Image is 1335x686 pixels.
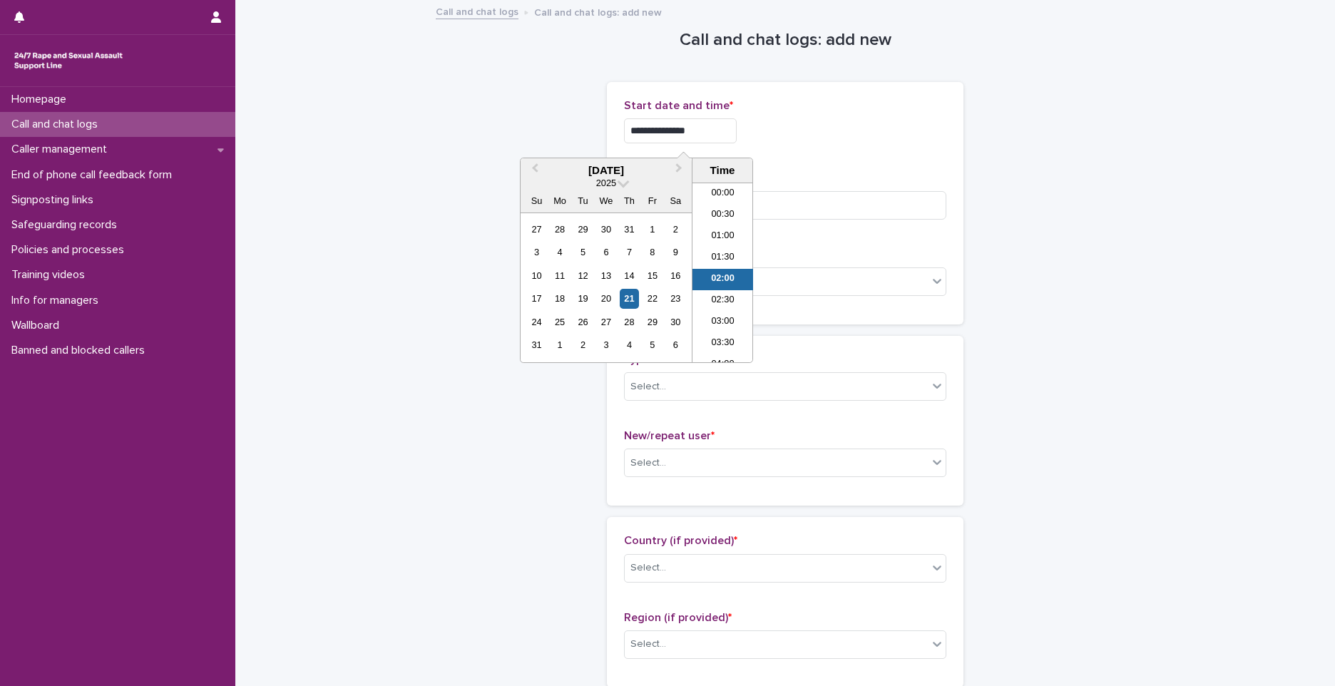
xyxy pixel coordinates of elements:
[550,335,569,354] div: Choose Monday, September 1st, 2025
[6,243,135,257] p: Policies and processes
[624,535,737,546] span: Country (if provided)
[692,226,753,247] li: 01:00
[573,266,593,285] div: Choose Tuesday, August 12th, 2025
[527,191,546,210] div: Su
[550,242,569,262] div: Choose Monday, August 4th, 2025
[666,266,685,285] div: Choose Saturday, August 16th, 2025
[624,100,733,111] span: Start date and time
[643,220,662,239] div: Choose Friday, August 1st, 2025
[550,266,569,285] div: Choose Monday, August 11th, 2025
[527,335,546,354] div: Choose Sunday, August 31st, 2025
[527,220,546,239] div: Choose Sunday, July 27th, 2025
[6,344,156,357] p: Banned and blocked callers
[666,335,685,354] div: Choose Saturday, September 6th, 2025
[6,143,118,156] p: Caller management
[527,266,546,285] div: Choose Sunday, August 10th, 2025
[596,312,615,332] div: Choose Wednesday, August 27th, 2025
[6,168,183,182] p: End of phone call feedback form
[624,612,732,623] span: Region (if provided)
[692,312,753,333] li: 03:00
[692,290,753,312] li: 02:30
[620,191,639,210] div: Th
[522,160,545,183] button: Previous Month
[624,430,715,441] span: New/repeat user
[573,312,593,332] div: Choose Tuesday, August 26th, 2025
[550,289,569,308] div: Choose Monday, August 18th, 2025
[6,294,110,307] p: Info for managers
[596,289,615,308] div: Choose Wednesday, August 20th, 2025
[527,289,546,308] div: Choose Sunday, August 17th, 2025
[666,220,685,239] div: Choose Saturday, August 2nd, 2025
[692,205,753,226] li: 00:30
[6,118,109,131] p: Call and chat logs
[666,289,685,308] div: Choose Saturday, August 23rd, 2025
[643,242,662,262] div: Choose Friday, August 8th, 2025
[525,217,687,357] div: month 2025-08
[692,247,753,269] li: 01:30
[573,220,593,239] div: Choose Tuesday, July 29th, 2025
[573,335,593,354] div: Choose Tuesday, September 2nd, 2025
[596,178,616,188] span: 2025
[550,312,569,332] div: Choose Monday, August 25th, 2025
[596,191,615,210] div: We
[643,191,662,210] div: Fr
[6,319,71,332] p: Wallboard
[596,242,615,262] div: Choose Wednesday, August 6th, 2025
[596,266,615,285] div: Choose Wednesday, August 13th, 2025
[550,191,569,210] div: Mo
[620,242,639,262] div: Choose Thursday, August 7th, 2025
[573,289,593,308] div: Choose Tuesday, August 19th, 2025
[666,191,685,210] div: Sa
[630,637,666,652] div: Select...
[666,242,685,262] div: Choose Saturday, August 9th, 2025
[527,312,546,332] div: Choose Sunday, August 24th, 2025
[534,4,662,19] p: Call and chat logs: add new
[550,220,569,239] div: Choose Monday, July 28th, 2025
[643,289,662,308] div: Choose Friday, August 22nd, 2025
[6,268,96,282] p: Training videos
[573,242,593,262] div: Choose Tuesday, August 5th, 2025
[692,183,753,205] li: 00:00
[620,266,639,285] div: Choose Thursday, August 14th, 2025
[527,242,546,262] div: Choose Sunday, August 3rd, 2025
[573,191,593,210] div: Tu
[643,312,662,332] div: Choose Friday, August 29th, 2025
[596,335,615,354] div: Choose Wednesday, September 3rd, 2025
[643,266,662,285] div: Choose Friday, August 15th, 2025
[6,218,128,232] p: Safeguarding records
[669,160,692,183] button: Next Month
[620,289,639,308] div: Choose Thursday, August 21st, 2025
[692,269,753,290] li: 02:00
[6,193,105,207] p: Signposting links
[630,560,666,575] div: Select...
[643,335,662,354] div: Choose Friday, September 5th, 2025
[596,220,615,239] div: Choose Wednesday, July 30th, 2025
[630,456,666,471] div: Select...
[607,30,963,51] h1: Call and chat logs: add new
[666,312,685,332] div: Choose Saturday, August 30th, 2025
[696,164,749,177] div: Time
[11,46,126,75] img: rhQMoQhaT3yELyF149Cw
[630,379,666,394] div: Select...
[620,312,639,332] div: Choose Thursday, August 28th, 2025
[692,333,753,354] li: 03:30
[6,93,78,106] p: Homepage
[620,220,639,239] div: Choose Thursday, July 31st, 2025
[521,164,692,177] div: [DATE]
[692,354,753,376] li: 04:00
[436,3,518,19] a: Call and chat logs
[620,335,639,354] div: Choose Thursday, September 4th, 2025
